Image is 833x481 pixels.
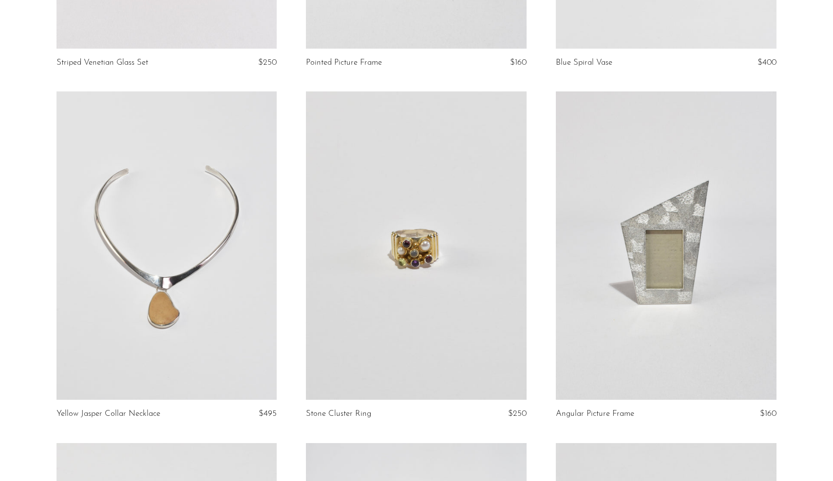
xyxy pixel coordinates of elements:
span: $250 [508,410,527,418]
a: Stone Cluster Ring [306,410,371,418]
span: $160 [510,58,527,67]
span: $495 [259,410,277,418]
a: Striped Venetian Glass Set [57,58,148,67]
a: Yellow Jasper Collar Necklace [57,410,160,418]
span: $400 [757,58,776,67]
span: $250 [258,58,277,67]
a: Angular Picture Frame [556,410,634,418]
a: Pointed Picture Frame [306,58,382,67]
a: Blue Spiral Vase [556,58,612,67]
span: $160 [760,410,776,418]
